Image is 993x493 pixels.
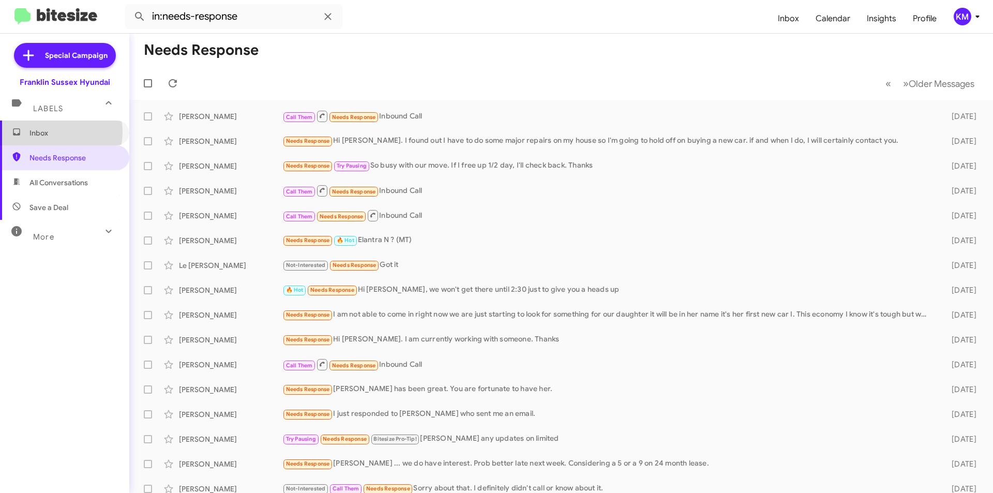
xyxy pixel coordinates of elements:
[282,309,935,321] div: I am not able to come in right now we are just starting to look for something for our daughter it...
[332,188,376,195] span: Needs Response
[935,136,985,146] div: [DATE]
[935,459,985,469] div: [DATE]
[179,161,282,171] div: [PERSON_NAME]
[179,186,282,196] div: [PERSON_NAME]
[282,110,935,123] div: Inbound Call
[323,436,367,442] span: Needs Response
[859,4,905,34] a: Insights
[885,77,891,90] span: «
[366,485,410,492] span: Needs Response
[286,411,330,417] span: Needs Response
[286,336,330,343] span: Needs Response
[179,384,282,395] div: [PERSON_NAME]
[879,73,897,94] button: Previous
[282,135,935,147] div: Hi [PERSON_NAME]. I found out I have to do some major repairs on my house so I'm going to hold of...
[179,434,282,444] div: [PERSON_NAME]
[337,237,354,244] span: 🔥 Hot
[282,234,935,246] div: Elantra N ? (MT)
[282,334,935,346] div: Hi [PERSON_NAME]. I am currently working with someone. Thanks
[179,211,282,221] div: [PERSON_NAME]
[29,153,117,163] span: Needs Response
[286,188,313,195] span: Call Them
[179,136,282,146] div: [PERSON_NAME]
[935,310,985,320] div: [DATE]
[179,459,282,469] div: [PERSON_NAME]
[770,4,807,34] a: Inbox
[179,409,282,420] div: [PERSON_NAME]
[282,458,935,470] div: [PERSON_NAME] ... we do have interest. Prob better late next week. Considering a 5 or a 9 on 24 m...
[332,362,376,369] span: Needs Response
[310,287,354,293] span: Needs Response
[282,209,935,222] div: Inbound Call
[807,4,859,34] a: Calendar
[179,111,282,122] div: [PERSON_NAME]
[935,235,985,246] div: [DATE]
[20,77,110,87] div: Franklin Sussex Hyundai
[282,358,935,371] div: Inbound Call
[954,8,971,25] div: KM
[935,186,985,196] div: [DATE]
[286,213,313,220] span: Call Them
[935,409,985,420] div: [DATE]
[935,285,985,295] div: [DATE]
[29,202,68,213] span: Save a Deal
[333,262,377,268] span: Needs Response
[320,213,364,220] span: Needs Response
[935,111,985,122] div: [DATE]
[29,177,88,188] span: All Conversations
[14,43,116,68] a: Special Campaign
[903,77,909,90] span: »
[935,434,985,444] div: [DATE]
[905,4,945,34] a: Profile
[286,138,330,144] span: Needs Response
[935,260,985,271] div: [DATE]
[286,262,326,268] span: Not-Interested
[179,260,282,271] div: Le [PERSON_NAME]
[286,311,330,318] span: Needs Response
[282,383,935,395] div: [PERSON_NAME] has been great. You are fortunate to have her.
[282,284,935,296] div: Hi [PERSON_NAME], we won't get there until 2:30 just to give you a heads up
[935,161,985,171] div: [DATE]
[45,50,108,61] span: Special Campaign
[286,362,313,369] span: Call Them
[909,78,974,89] span: Older Messages
[179,360,282,370] div: [PERSON_NAME]
[935,335,985,345] div: [DATE]
[337,162,367,169] span: Try Pausing
[286,436,316,442] span: Try Pausing
[935,211,985,221] div: [DATE]
[332,114,376,121] span: Needs Response
[286,162,330,169] span: Needs Response
[333,485,359,492] span: Call Them
[897,73,981,94] button: Next
[179,335,282,345] div: [PERSON_NAME]
[286,237,330,244] span: Needs Response
[282,408,935,420] div: I just responded to [PERSON_NAME] who sent me an email.
[935,384,985,395] div: [DATE]
[286,485,326,492] span: Not-Interested
[179,310,282,320] div: [PERSON_NAME]
[33,232,54,242] span: More
[286,114,313,121] span: Call Them
[282,160,935,172] div: So busy with our move. If I free up 1/2 day, I'll check back. Thanks
[125,4,342,29] input: Search
[286,460,330,467] span: Needs Response
[282,259,935,271] div: Got it
[144,42,259,58] h1: Needs Response
[33,104,63,113] span: Labels
[373,436,416,442] span: Bitesize Pro-Tip!
[179,235,282,246] div: [PERSON_NAME]
[282,433,935,445] div: [PERSON_NAME] any updates on limited
[880,73,981,94] nav: Page navigation example
[286,386,330,393] span: Needs Response
[179,285,282,295] div: [PERSON_NAME]
[945,8,982,25] button: KM
[935,360,985,370] div: [DATE]
[286,287,304,293] span: 🔥 Hot
[29,128,117,138] span: Inbox
[282,184,935,197] div: Inbound Call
